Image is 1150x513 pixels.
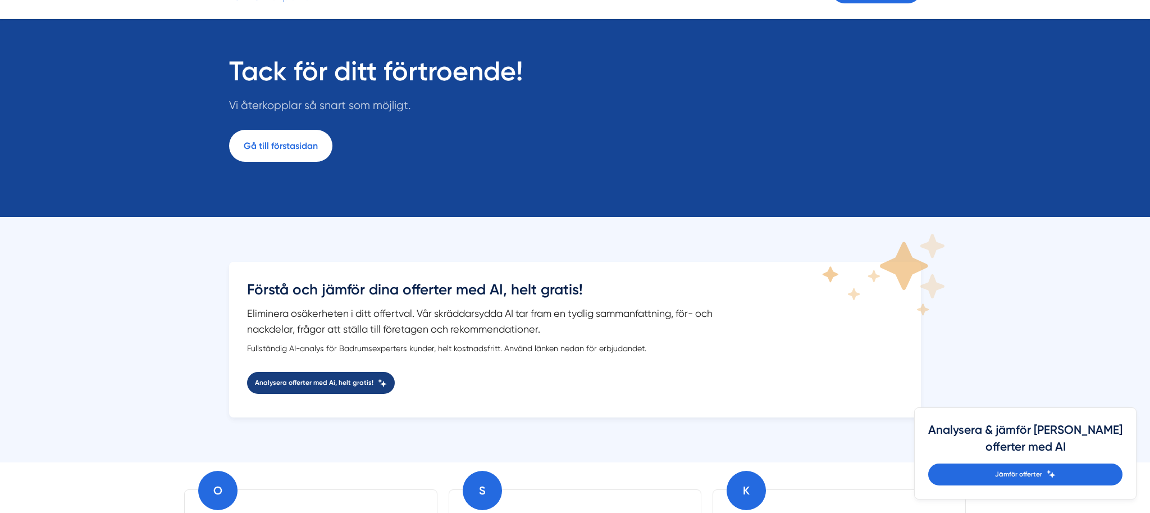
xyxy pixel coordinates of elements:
[247,372,395,394] a: Analysera offerter med Ai, helt gratis!
[247,280,736,306] h3: Förstå och jämför dina offerter med AI, helt gratis!
[727,471,766,510] div: K
[229,130,332,162] a: Gå till förstasidan
[928,421,1122,464] h4: Analysera & jämför [PERSON_NAME] offerter med AI
[995,469,1042,480] span: Jämför offerter
[247,306,736,337] p: Eliminera osäkerheten i ditt offertval. Vår skräddarsydda AI tar fram en tydlig sammanfattning, f...
[229,97,523,120] p: Vi återkopplar så snart som möjligt.
[247,343,736,354] div: Fullständig AI-analys för Badrumsexperters kunder, helt kostnadsfritt. Använd länken nedan för er...
[229,55,523,97] h1: Tack för ditt förtroende!
[928,464,1122,485] a: Jämför offerter
[463,471,502,510] div: S
[255,378,373,388] span: Analysera offerter med Ai, helt gratis!
[198,471,238,510] div: O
